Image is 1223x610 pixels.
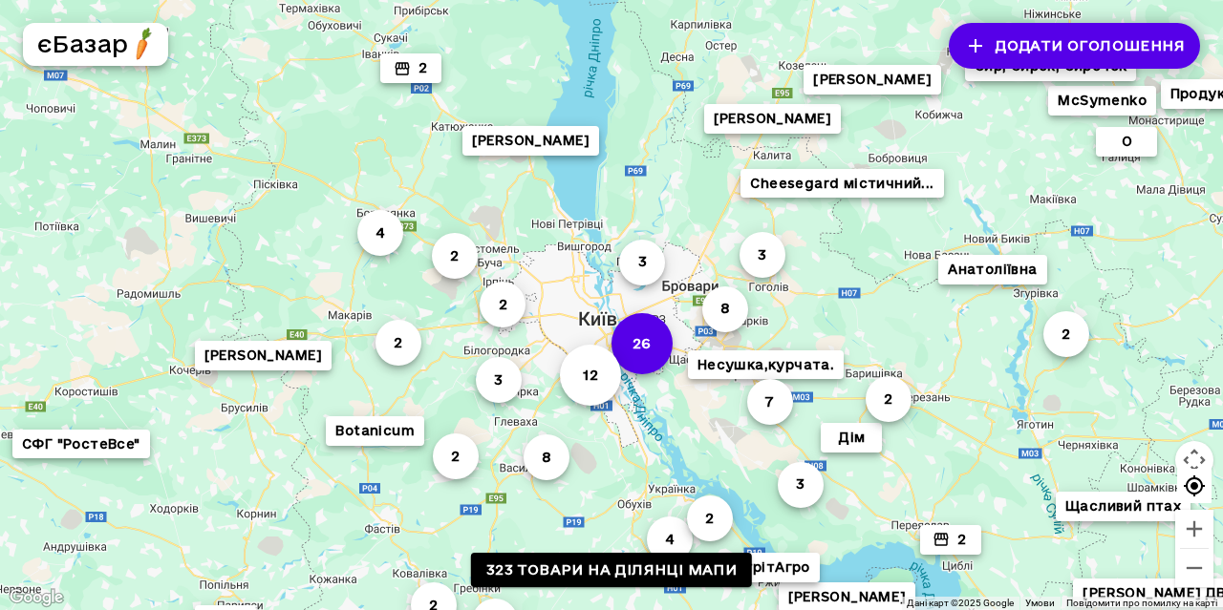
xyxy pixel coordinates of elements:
[611,313,673,374] button: 26
[804,65,940,95] button: [PERSON_NAME]
[380,53,441,83] button: 2
[920,524,981,554] button: 2
[866,376,912,422] button: 2
[12,429,150,458] button: СФГ "РостеВсе"
[433,432,479,478] button: 2
[938,254,1046,284] button: Анатоліївна
[432,233,478,279] button: 2
[126,27,160,60] img: logo
[1043,311,1089,357] button: 2
[23,23,168,66] button: єБазарlogo
[688,349,844,379] button: Несушка,курчата.
[37,29,128,59] h5: єБазар
[560,345,621,406] button: 12
[1025,598,1055,608] a: Умови (відкривається в новій вкладці)
[480,282,526,327] button: 2
[687,495,733,541] button: 2
[357,209,403,255] button: 4
[747,378,793,424] button: 7
[1066,598,1217,608] a: Повідомити про помилку на карті
[821,423,882,452] button: Дім
[702,285,748,331] button: 8
[949,23,1200,69] button: Додати оголошення
[965,51,1137,80] button: Сир, Сирок, Сирочок
[375,320,421,366] button: 2
[647,516,693,562] button: 4
[778,461,824,507] button: 3
[471,553,752,588] a: 323 товари на ділянці мапи
[1175,549,1213,587] button: Зменшити
[1175,510,1213,548] button: Збільшити
[5,585,68,610] img: Google
[1056,492,1191,521] button: Щасливий птах
[326,416,424,446] button: Botanicum
[1048,85,1156,115] button: McSymenko
[704,104,841,134] button: [PERSON_NAME]
[1096,127,1157,157] button: О
[907,598,1014,608] span: Дані карт ©2025 Google
[1175,441,1213,479] button: Налаштування камери на Картах
[5,585,68,610] a: Відкрити цю область на Картах Google (відкриється нове вікно)
[740,168,943,198] button: Cheesegard містичний...
[619,239,665,284] button: 3
[740,232,785,278] button: 3
[524,433,569,479] button: 8
[476,357,522,403] button: 3
[462,126,599,156] button: [PERSON_NAME]
[724,553,820,582] button: СтрітАгро
[195,341,332,370] button: [PERSON_NAME]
